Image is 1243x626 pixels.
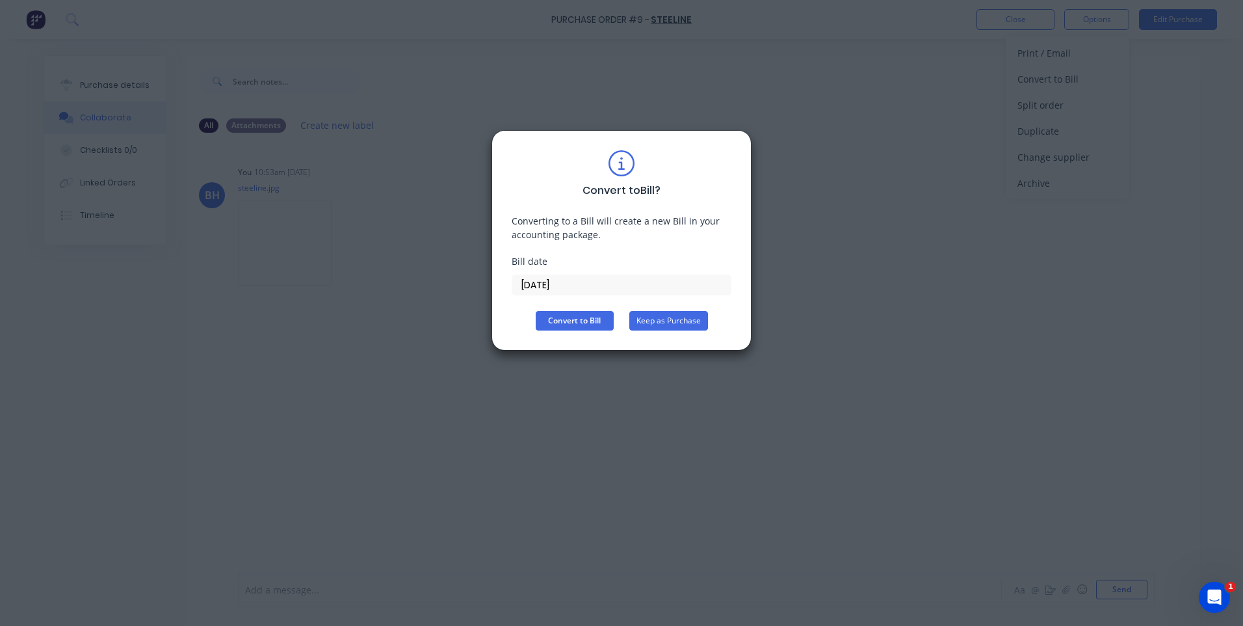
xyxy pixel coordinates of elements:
span: 1 [1225,582,1236,592]
iframe: Intercom live chat [1199,582,1230,613]
button: Convert to Bill [536,311,614,331]
div: Bill date [512,254,731,268]
div: Converting to a Bill will create a new Bill in your accounting package. [512,214,731,241]
button: Keep as Purchase [629,311,708,331]
div: Convert to Bill ? [582,183,661,198]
